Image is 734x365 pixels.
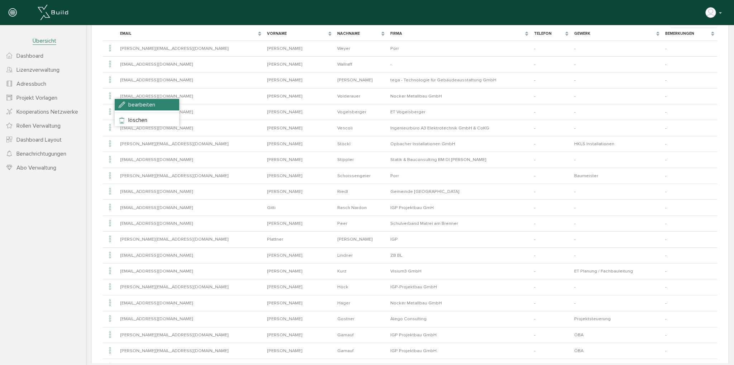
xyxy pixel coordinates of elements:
[16,150,66,157] span: Benachrichtugungen
[128,117,147,124] span: löschen
[16,136,62,143] span: Dashboard Layout
[16,94,57,101] span: Projekt Vorlagen
[16,80,46,87] span: Adressbuch
[16,164,56,171] span: Abo Verwaltung
[16,108,78,115] span: Kooperations Netzwerke
[16,52,43,60] span: Dashboard
[128,101,155,108] span: bearbeiten
[698,331,734,365] div: Chat-Widget
[698,331,734,365] iframe: Chat Widget
[38,5,68,20] img: xBuild_Logo_Horizontal_White.png
[16,122,61,129] span: Rollen Verwaltung
[33,37,56,45] span: Übersicht
[16,66,59,74] span: Lizenzverwaltung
